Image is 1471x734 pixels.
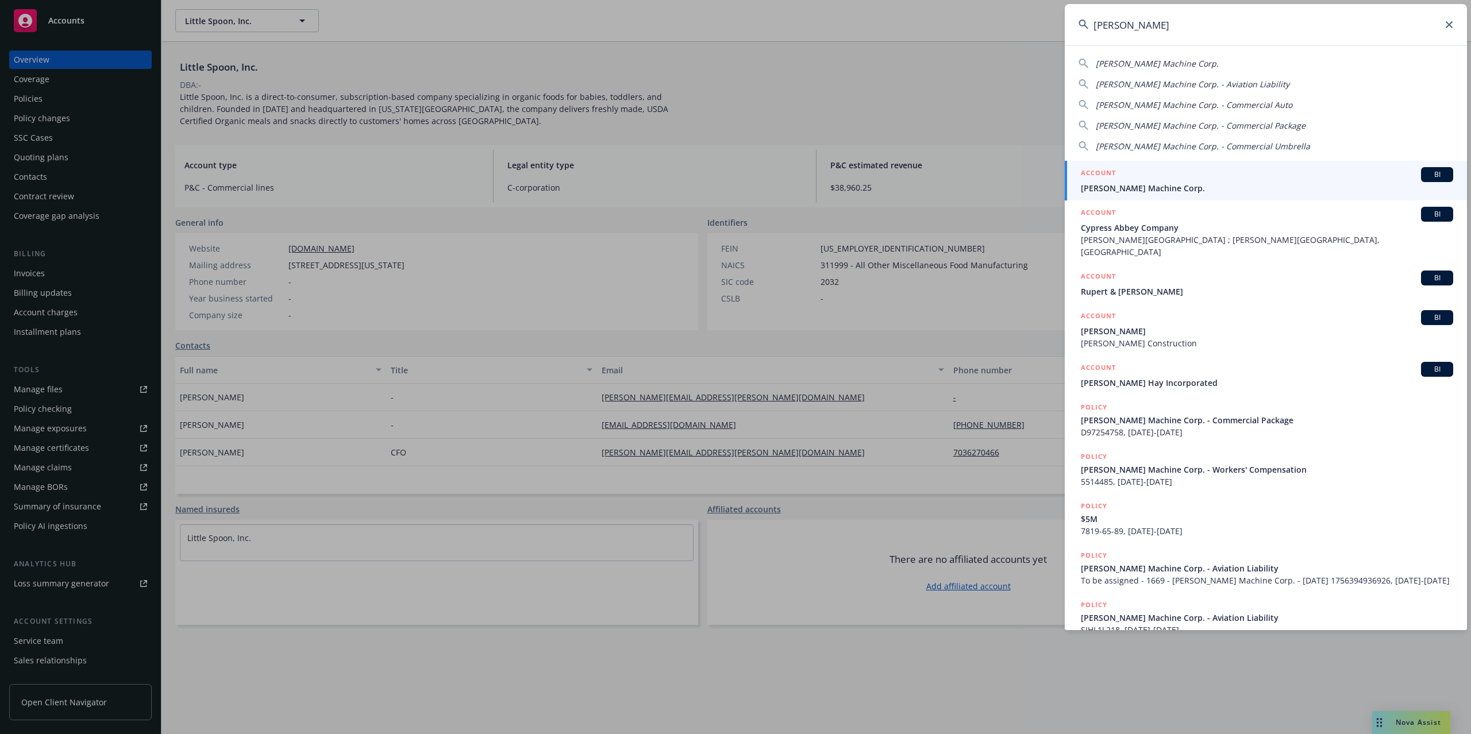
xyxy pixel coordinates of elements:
[1065,395,1467,445] a: POLICY[PERSON_NAME] Machine Corp. - Commercial PackageD97254758, [DATE]-[DATE]
[1081,234,1453,258] span: [PERSON_NAME][GEOGRAPHIC_DATA] ; [PERSON_NAME][GEOGRAPHIC_DATA], [GEOGRAPHIC_DATA]
[1081,401,1107,413] h5: POLICY
[1081,451,1107,462] h5: POLICY
[1065,200,1467,264] a: ACCOUNTBICypress Abbey Company[PERSON_NAME][GEOGRAPHIC_DATA] ; [PERSON_NAME][GEOGRAPHIC_DATA], [G...
[1081,285,1453,298] span: Rupert & [PERSON_NAME]
[1065,4,1467,45] input: Search...
[1081,310,1116,324] h5: ACCOUNT
[1081,182,1453,194] span: [PERSON_NAME] Machine Corp.
[1065,543,1467,593] a: POLICY[PERSON_NAME] Machine Corp. - Aviation LiabilityTo be assigned - 1669 - [PERSON_NAME] Machi...
[1096,120,1306,131] span: [PERSON_NAME] Machine Corp. - Commercial Package
[1081,271,1116,284] h5: ACCOUNT
[1081,550,1107,561] h5: POLICY
[1081,362,1116,376] h5: ACCOUNT
[1426,169,1449,180] span: BI
[1065,264,1467,304] a: ACCOUNTBIRupert & [PERSON_NAME]
[1081,612,1453,624] span: [PERSON_NAME] Machine Corp. - Aviation Liability
[1096,58,1219,69] span: [PERSON_NAME] Machine Corp.
[1426,364,1449,374] span: BI
[1065,445,1467,494] a: POLICY[PERSON_NAME] Machine Corp. - Workers' Compensation5514485, [DATE]-[DATE]
[1426,273,1449,283] span: BI
[1081,207,1116,221] h5: ACCOUNT
[1081,599,1107,611] h5: POLICY
[1065,304,1467,356] a: ACCOUNTBI[PERSON_NAME][PERSON_NAME] Construction
[1081,167,1116,181] h5: ACCOUNT
[1426,312,1449,323] span: BI
[1081,377,1453,389] span: [PERSON_NAME] Hay Incorporated
[1065,356,1467,395] a: ACCOUNTBI[PERSON_NAME] Hay Incorporated
[1065,494,1467,543] a: POLICY$5M7819-65-89, [DATE]-[DATE]
[1096,99,1292,110] span: [PERSON_NAME] Machine Corp. - Commercial Auto
[1426,209,1449,219] span: BI
[1081,337,1453,349] span: [PERSON_NAME] Construction
[1081,426,1453,438] span: D97254758, [DATE]-[DATE]
[1081,476,1453,488] span: 5514485, [DATE]-[DATE]
[1081,222,1453,234] span: Cypress Abbey Company
[1081,525,1453,537] span: 7819-65-89, [DATE]-[DATE]
[1081,414,1453,426] span: [PERSON_NAME] Machine Corp. - Commercial Package
[1096,141,1310,152] span: [PERSON_NAME] Machine Corp. - Commercial Umbrella
[1081,562,1453,574] span: [PERSON_NAME] Machine Corp. - Aviation Liability
[1081,463,1453,476] span: [PERSON_NAME] Machine Corp. - Workers' Compensation
[1081,513,1453,525] span: $5M
[1081,574,1453,586] span: To be assigned - 1669 - [PERSON_NAME] Machine Corp. - [DATE] 1756394936926, [DATE]-[DATE]
[1081,500,1107,512] h5: POLICY
[1081,624,1453,636] span: SIHL1L218, [DATE]-[DATE]
[1065,593,1467,642] a: POLICY[PERSON_NAME] Machine Corp. - Aviation LiabilitySIHL1L218, [DATE]-[DATE]
[1096,79,1289,90] span: [PERSON_NAME] Machine Corp. - Aviation Liability
[1081,325,1453,337] span: [PERSON_NAME]
[1065,161,1467,200] a: ACCOUNTBI[PERSON_NAME] Machine Corp.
